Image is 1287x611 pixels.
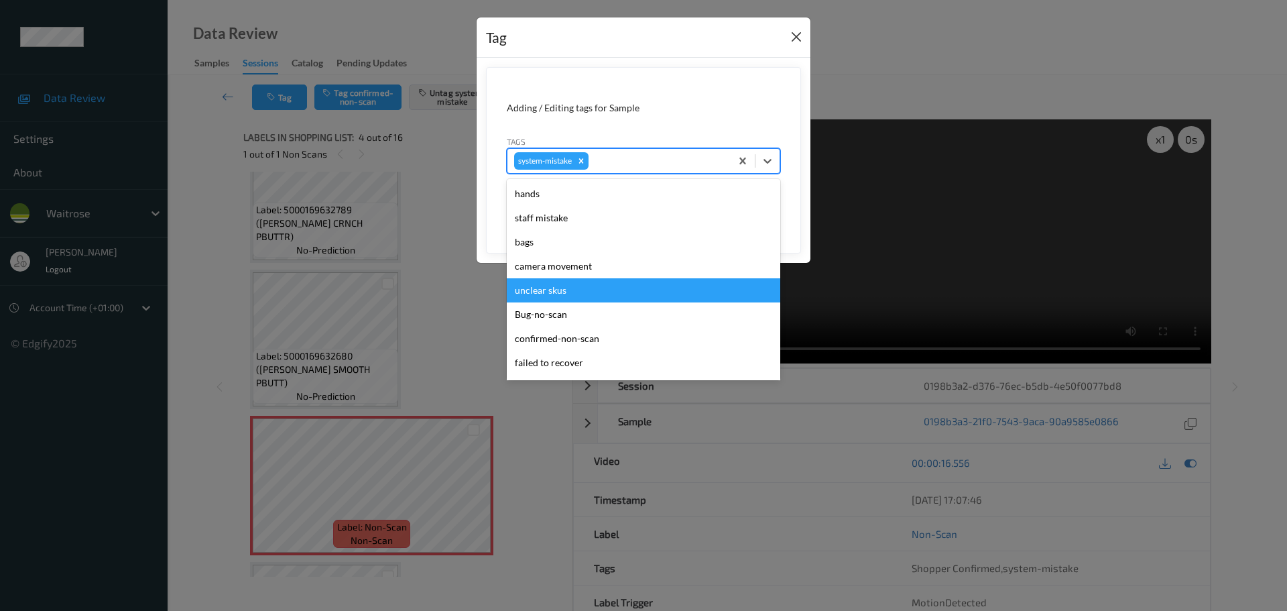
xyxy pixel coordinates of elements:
div: hands [507,182,780,206]
div: failed to recover [507,351,780,375]
div: Remove system-mistake [574,152,589,170]
button: Close [787,27,806,46]
div: Adding / Editing tags for Sample [507,101,780,115]
div: camera movement [507,254,780,278]
div: product recovered [507,375,780,399]
div: staff mistake [507,206,780,230]
div: bags [507,230,780,254]
label: Tags [507,135,526,148]
div: Tag [486,27,507,48]
div: confirmed-non-scan [507,327,780,351]
div: system-mistake [514,152,574,170]
div: unclear skus [507,278,780,302]
div: Bug-no-scan [507,302,780,327]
